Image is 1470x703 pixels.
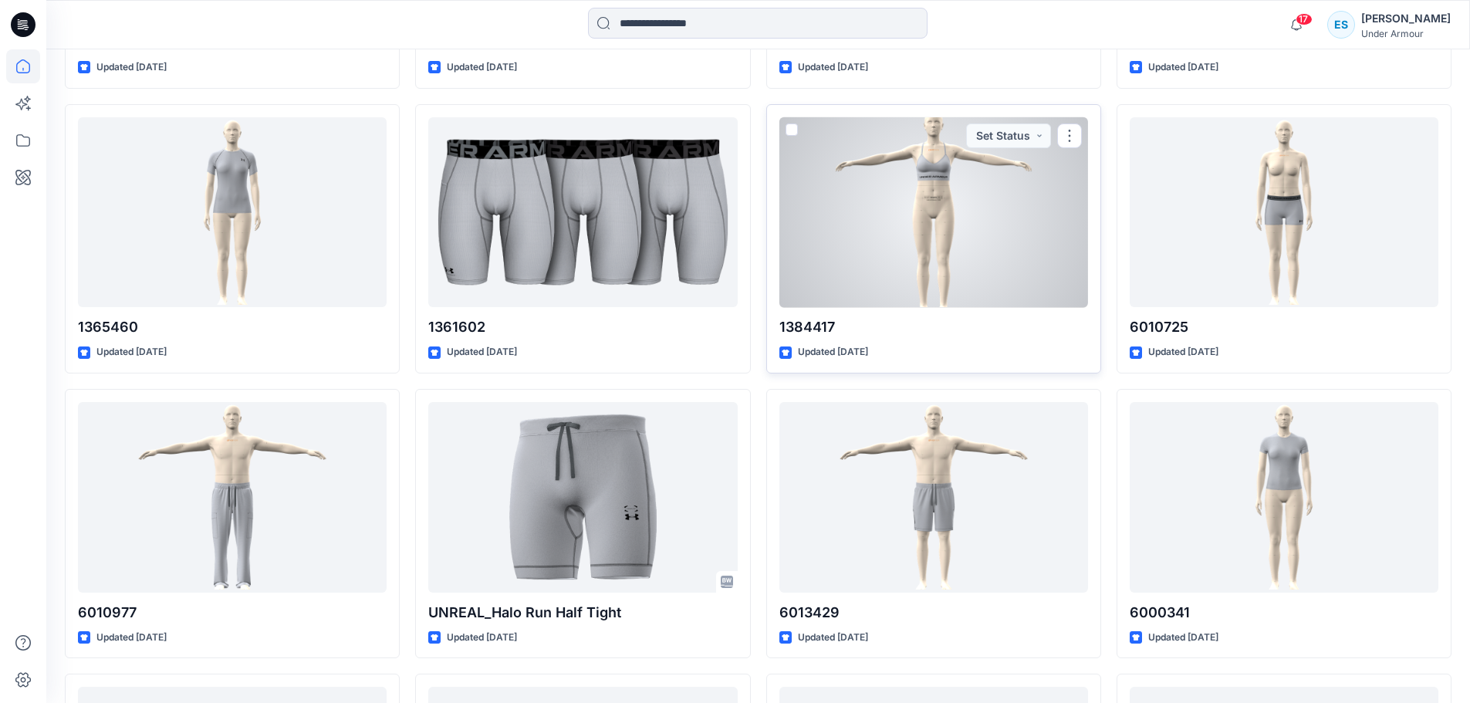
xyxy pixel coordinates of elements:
[1148,344,1218,360] p: Updated [DATE]
[779,402,1088,593] a: 6013429
[447,630,517,646] p: Updated [DATE]
[779,602,1088,624] p: 6013429
[779,117,1088,308] a: 1384417
[1148,630,1218,646] p: Updated [DATE]
[1130,402,1438,593] a: 6000341
[78,402,387,593] a: 6010977
[1130,117,1438,308] a: 6010725
[96,344,167,360] p: Updated [DATE]
[1361,28,1451,39] div: Under Armour
[78,117,387,308] a: 1365460
[798,344,868,360] p: Updated [DATE]
[78,316,387,338] p: 1365460
[447,59,517,76] p: Updated [DATE]
[798,59,868,76] p: Updated [DATE]
[1327,11,1355,39] div: ES
[1361,9,1451,28] div: [PERSON_NAME]
[1296,13,1313,25] span: 17
[1130,316,1438,338] p: 6010725
[96,59,167,76] p: Updated [DATE]
[1130,602,1438,624] p: 6000341
[428,602,737,624] p: UNREAL_Halo Run Half Tight
[1148,59,1218,76] p: Updated [DATE]
[96,630,167,646] p: Updated [DATE]
[428,316,737,338] p: 1361602
[447,344,517,360] p: Updated [DATE]
[798,630,868,646] p: Updated [DATE]
[428,117,737,308] a: 1361602
[78,602,387,624] p: 6010977
[779,316,1088,338] p: 1384417
[428,402,737,593] a: UNREAL_Halo Run Half Tight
